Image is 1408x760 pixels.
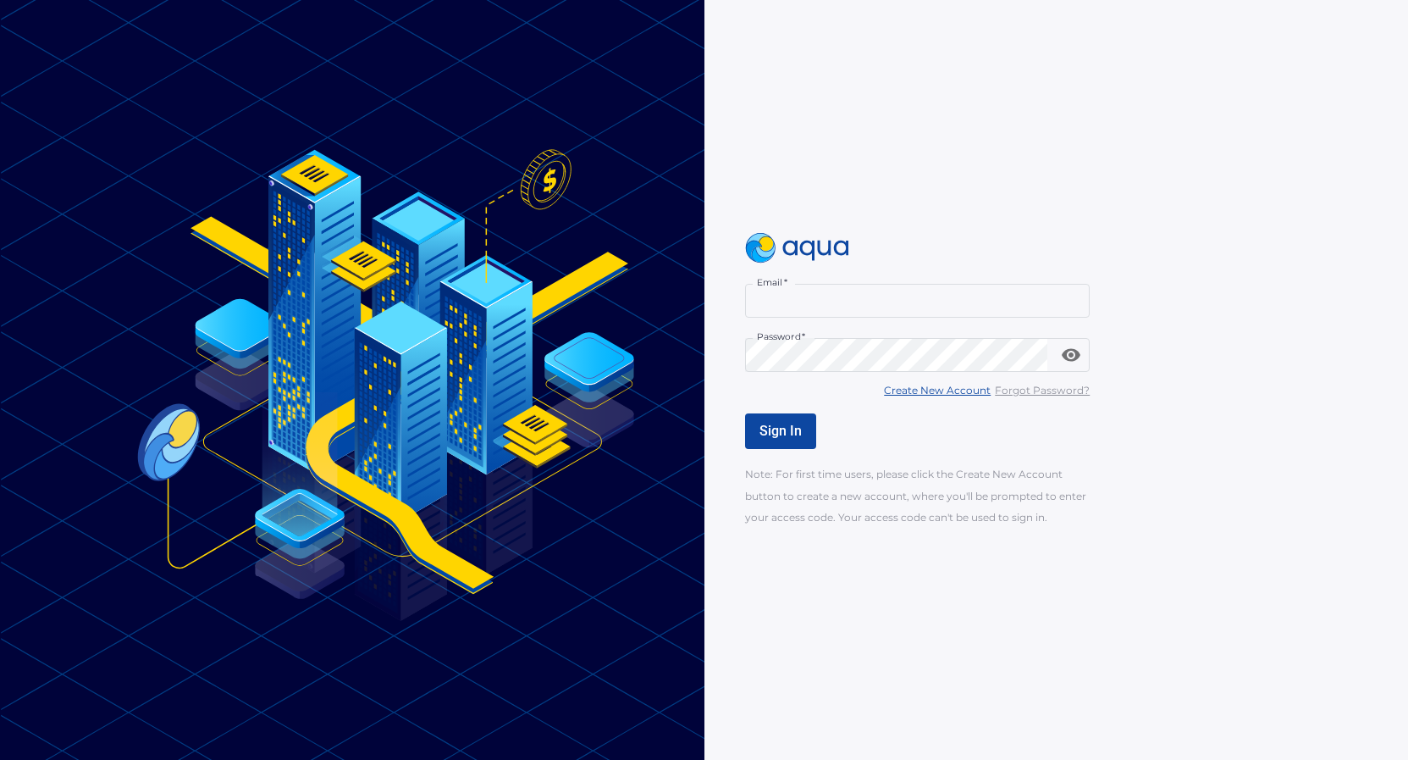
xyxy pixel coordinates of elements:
[884,384,991,397] u: Create New Account
[745,413,816,449] button: Sign In
[757,276,787,289] label: Email
[745,233,850,264] img: logo
[995,384,1090,397] u: Forgot Password?
[759,423,802,439] span: Sign In
[757,330,805,343] label: Password
[1054,338,1088,372] button: toggle password visibility
[745,468,1086,523] span: Note: For first time users, please click the Create New Account button to create a new account, w...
